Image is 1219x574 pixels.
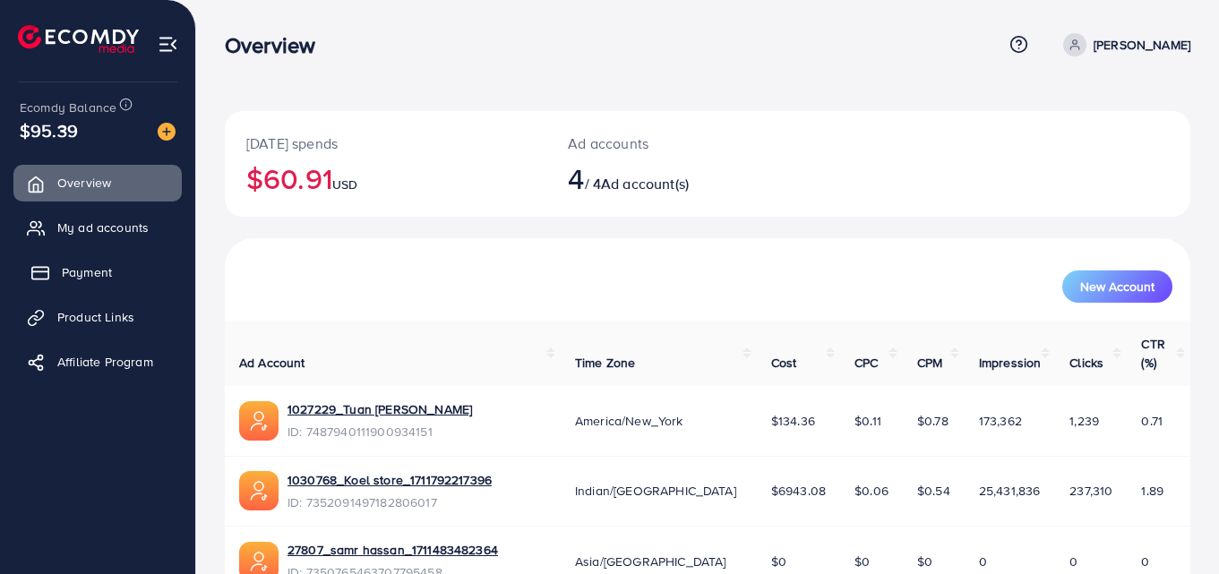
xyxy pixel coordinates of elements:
img: logo [18,25,139,53]
span: $95.39 [20,117,78,143]
span: New Account [1080,280,1155,293]
span: 4 [568,158,584,199]
a: My ad accounts [13,210,182,245]
span: Asia/[GEOGRAPHIC_DATA] [575,553,726,570]
span: 1.89 [1141,482,1163,500]
span: CPM [917,354,942,372]
a: Product Links [13,299,182,335]
span: Overview [57,174,111,192]
p: Ad accounts [568,133,767,154]
img: menu [158,34,178,55]
h2: $60.91 [246,161,525,195]
span: Ecomdy Balance [20,99,116,116]
span: $134.36 [771,412,815,430]
span: 0.71 [1141,412,1163,430]
a: Payment [13,254,182,290]
span: 173,362 [979,412,1022,430]
span: 0 [1069,553,1077,570]
span: $0.54 [917,482,950,500]
span: Impression [979,354,1042,372]
h2: / 4 [568,161,767,195]
span: ID: 7487940111900934151 [288,423,472,441]
span: Ad Account [239,354,305,372]
p: [DATE] spends [246,133,525,154]
span: $0 [854,553,870,570]
a: 27807_samr hassan_1711483482364 [288,541,498,559]
span: My ad accounts [57,218,149,236]
span: Payment [62,263,112,281]
iframe: Chat [1143,493,1206,561]
span: Indian/[GEOGRAPHIC_DATA] [575,482,736,500]
span: Affiliate Program [57,353,153,371]
a: 1030768_Koel store_1711792217396 [288,471,492,489]
span: Ad account(s) [601,174,689,193]
a: Affiliate Program [13,344,182,380]
a: [PERSON_NAME] [1056,33,1190,56]
span: USD [332,176,357,193]
span: America/New_York [575,412,683,430]
img: ic-ads-acc.e4c84228.svg [239,471,279,510]
span: 237,310 [1069,482,1112,500]
span: 0 [1141,553,1149,570]
button: New Account [1062,270,1172,303]
img: image [158,123,176,141]
p: [PERSON_NAME] [1094,34,1190,56]
a: Overview [13,165,182,201]
span: $0 [771,553,786,570]
span: CPC [854,354,878,372]
span: $6943.08 [771,482,826,500]
span: Product Links [57,308,134,326]
span: 1,239 [1069,412,1099,430]
img: ic-ads-acc.e4c84228.svg [239,401,279,441]
span: $0.11 [854,412,881,430]
span: 0 [979,553,987,570]
span: CTR (%) [1141,335,1164,371]
span: $0.06 [854,482,888,500]
span: Cost [771,354,797,372]
h3: Overview [225,32,330,58]
a: 1027229_Tuan [PERSON_NAME] [288,400,472,418]
span: 25,431,836 [979,482,1041,500]
span: ID: 7352091497182806017 [288,493,492,511]
span: $0.78 [917,412,949,430]
span: Clicks [1069,354,1103,372]
span: Time Zone [575,354,635,372]
span: $0 [917,553,932,570]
